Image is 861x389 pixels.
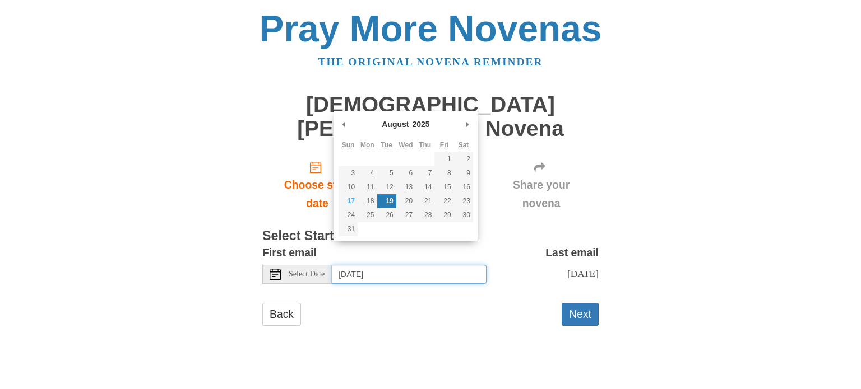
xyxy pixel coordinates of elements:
[454,180,473,194] button: 16
[358,208,377,222] button: 25
[318,56,543,68] a: The original novena reminder
[434,194,453,208] button: 22
[410,116,431,133] div: 2025
[262,303,301,326] a: Back
[440,141,448,149] abbr: Friday
[454,166,473,180] button: 9
[399,141,413,149] abbr: Wednesday
[458,141,469,149] abbr: Saturday
[567,268,599,279] span: [DATE]
[262,243,317,262] label: First email
[415,180,434,194] button: 14
[377,194,396,208] button: 19
[377,166,396,180] button: 5
[415,166,434,180] button: 7
[377,208,396,222] button: 26
[415,208,434,222] button: 28
[495,176,587,213] span: Share your novena
[289,270,325,278] span: Select Date
[484,152,599,218] div: Click "Next" to confirm your start date first.
[396,180,415,194] button: 13
[358,194,377,208] button: 18
[419,141,431,149] abbr: Thursday
[262,93,599,140] h1: [DEMOGRAPHIC_DATA][PERSON_NAME] Novena
[358,166,377,180] button: 4
[396,208,415,222] button: 27
[377,180,396,194] button: 12
[381,141,392,149] abbr: Tuesday
[462,116,473,133] button: Next Month
[415,194,434,208] button: 21
[332,265,487,284] input: Use the arrow keys to pick a date
[339,194,358,208] button: 17
[342,141,355,149] abbr: Sunday
[562,303,599,326] button: Next
[396,166,415,180] button: 6
[339,180,358,194] button: 10
[545,243,599,262] label: Last email
[339,222,358,236] button: 31
[434,152,453,166] button: 1
[339,116,350,133] button: Previous Month
[262,229,599,243] h3: Select Start Date
[339,208,358,222] button: 24
[434,208,453,222] button: 29
[396,194,415,208] button: 20
[454,208,473,222] button: 30
[358,180,377,194] button: 11
[260,8,602,49] a: Pray More Novenas
[380,116,410,133] div: August
[434,180,453,194] button: 15
[262,152,372,218] a: Choose start date
[454,194,473,208] button: 23
[339,166,358,180] button: 3
[434,166,453,180] button: 8
[274,176,361,213] span: Choose start date
[360,141,374,149] abbr: Monday
[454,152,473,166] button: 2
